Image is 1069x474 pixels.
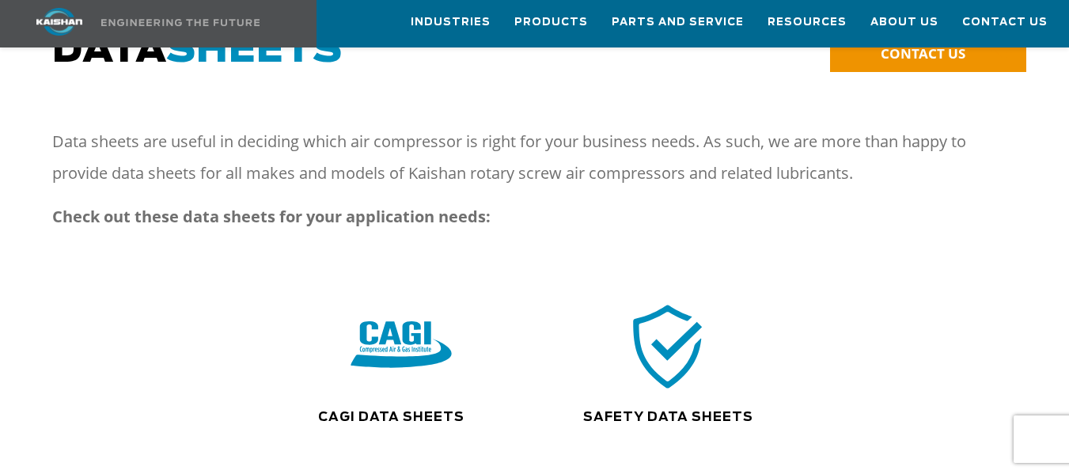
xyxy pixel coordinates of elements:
a: Parts and Service [612,1,744,44]
div: safety icon [545,300,791,392]
span: Industries [411,13,491,32]
span: Products [514,13,588,32]
span: CONTACT US [881,44,965,63]
a: About Us [870,1,938,44]
div: CAGI [267,300,535,392]
a: Products [514,1,588,44]
strong: Check out these data sheets for your application needs: [52,206,491,227]
span: About Us [870,13,938,32]
img: safety icon [622,300,714,392]
span: DATA [52,32,343,70]
span: SHEETS [166,32,343,70]
p: Data sheets are useful in deciding which air compressor is right for your business needs. As such... [52,126,988,189]
span: Parts and Service [612,13,744,32]
img: CAGI [351,295,452,397]
a: Industries [411,1,491,44]
a: CAGI Data Sheets [318,411,464,423]
img: Engineering the future [101,19,260,26]
span: Resources [768,13,847,32]
a: Resources [768,1,847,44]
a: Contact Us [962,1,1048,44]
a: Safety Data Sheets [583,411,753,423]
a: CONTACT US [830,36,1026,72]
span: Contact Us [962,13,1048,32]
